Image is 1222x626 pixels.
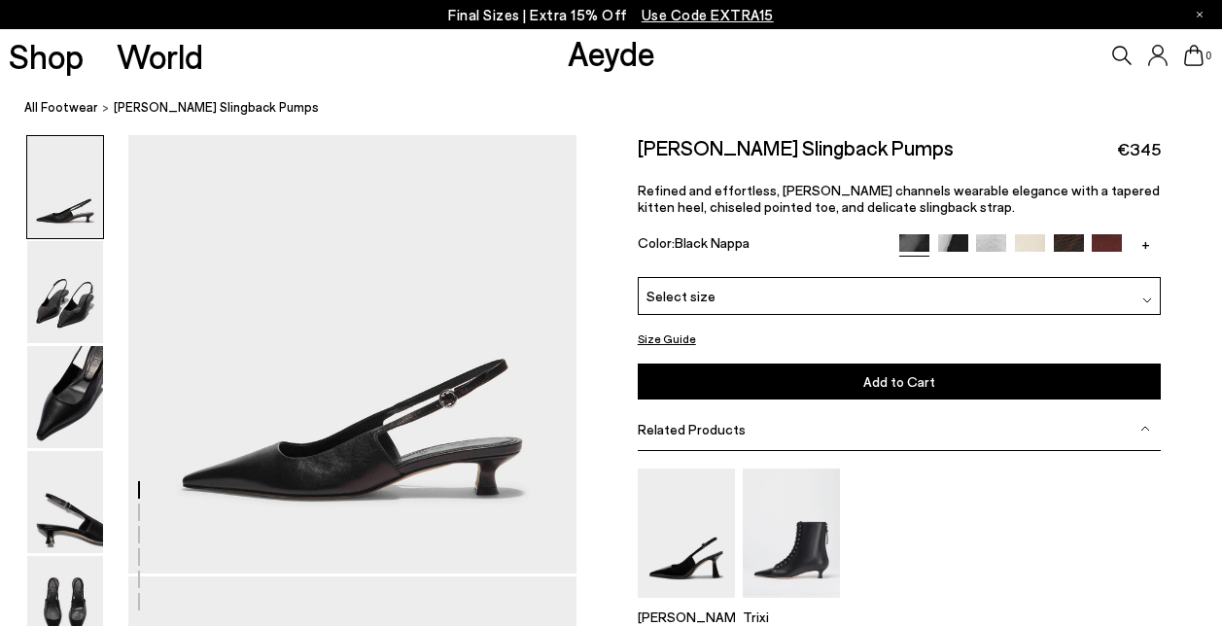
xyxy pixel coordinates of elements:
span: Add to Cart [863,373,935,390]
span: Select size [646,286,716,306]
button: Size Guide [638,328,696,352]
a: Fernanda Slingback Pumps [PERSON_NAME] [638,584,735,625]
button: Add to Cart [638,364,1161,400]
p: [PERSON_NAME] [638,609,735,625]
img: Catrina Slingback Pumps - Image 1 [27,136,103,238]
h2: [PERSON_NAME] Slingback Pumps [638,135,954,159]
span: Black Nappa [675,235,750,252]
a: + [1131,235,1161,253]
a: 0 [1184,45,1204,66]
img: svg%3E [1142,296,1152,305]
p: Trixi [743,609,840,625]
nav: breadcrumb [24,82,1222,135]
p: Final Sizes | Extra 15% Off [448,3,774,27]
div: Color: [638,235,883,258]
img: Catrina Slingback Pumps - Image 4 [27,451,103,553]
a: World [117,39,203,73]
a: All Footwear [24,97,98,118]
span: Related Products [638,421,746,437]
img: Catrina Slingback Pumps - Image 2 [27,241,103,343]
img: Catrina Slingback Pumps - Image 3 [27,346,103,448]
img: svg%3E [1140,424,1150,434]
span: Refined and effortless, [PERSON_NAME] channels wearable elegance with a tapered kitten heel, chis... [638,182,1160,215]
span: €345 [1117,137,1161,161]
img: Trixi Lace-Up Boots [743,469,840,598]
img: Fernanda Slingback Pumps [638,469,735,598]
a: Aeyde [568,32,655,73]
a: Shop [9,39,84,73]
span: Navigate to /collections/ss25-final-sizes [642,6,774,23]
a: Trixi Lace-Up Boots Trixi [743,584,840,625]
span: 0 [1204,51,1213,61]
span: [PERSON_NAME] Slingback Pumps [114,97,319,118]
